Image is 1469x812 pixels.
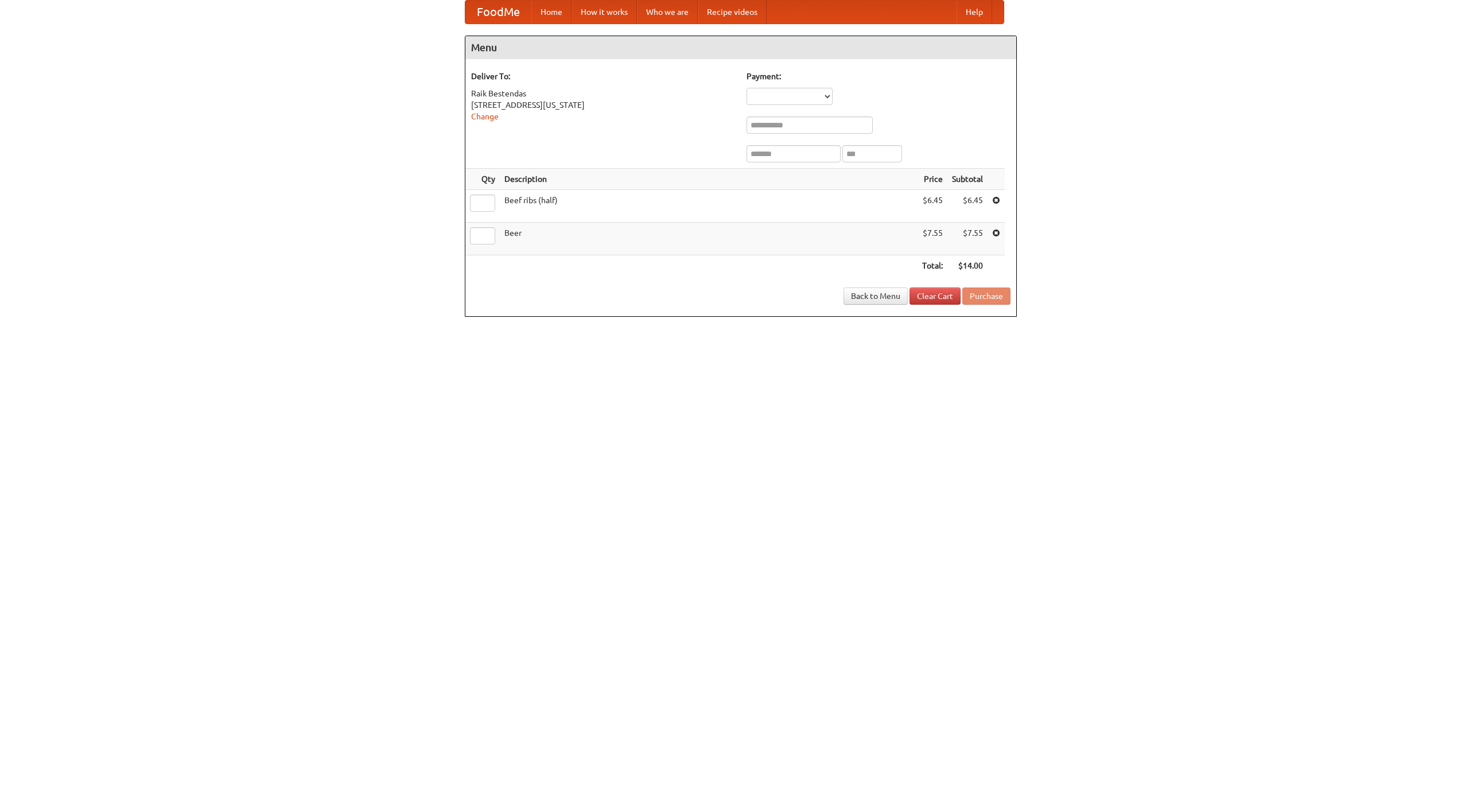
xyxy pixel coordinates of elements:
a: Recipe videos [698,1,767,24]
div: [STREET_ADDRESS][US_STATE] [471,99,735,111]
td: Beer [500,223,918,255]
a: Back to Menu [844,287,908,305]
th: Subtotal [947,169,988,190]
td: $6.45 [947,190,988,223]
td: $6.45 [918,190,947,223]
button: Purchase [962,287,1011,305]
a: Clear Cart [910,287,961,305]
th: Price [918,169,947,190]
h4: Menu [465,36,1016,59]
a: How it works [572,1,637,24]
td: Beef ribs (half) [500,190,918,223]
h5: Deliver To: [471,71,735,82]
a: Help [957,1,992,24]
div: Raik Bestendas [471,88,735,99]
th: Description [500,169,918,190]
a: Change [471,112,499,121]
th: Total: [918,255,947,277]
a: Home [531,1,572,24]
h5: Payment: [747,71,1011,82]
td: $7.55 [918,223,947,255]
a: FoodMe [465,1,531,24]
td: $7.55 [947,223,988,255]
a: Who we are [637,1,698,24]
th: Qty [465,169,500,190]
th: $14.00 [947,255,988,277]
